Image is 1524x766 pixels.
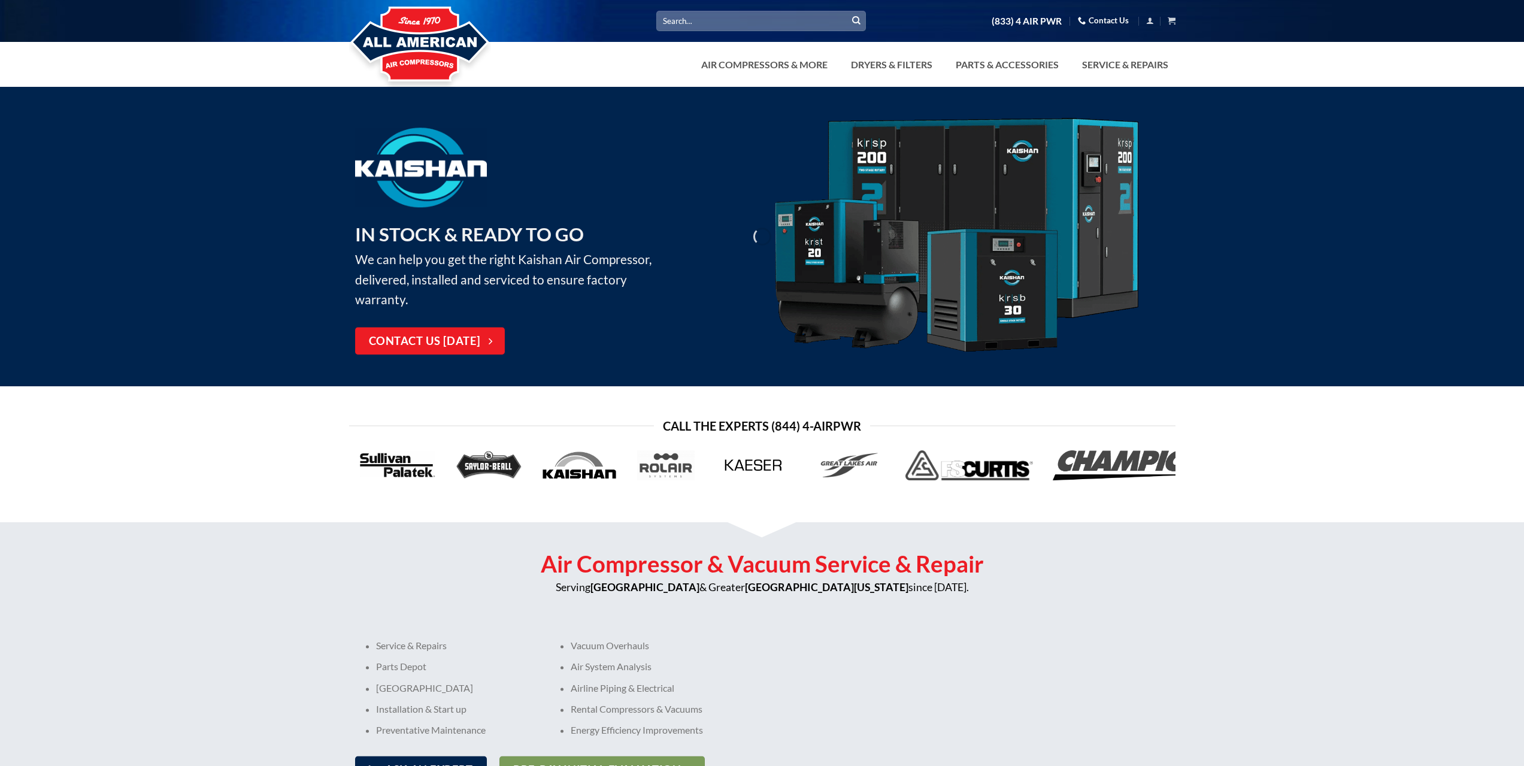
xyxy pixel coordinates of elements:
p: Airline Piping & Electrical [571,682,804,694]
p: Service & Repairs [376,640,532,652]
p: [GEOGRAPHIC_DATA] [376,682,532,694]
a: (833) 4 AIR PWR [992,11,1062,32]
p: Serving & Greater since [DATE]. [349,579,1175,596]
p: Installation & Start up [376,703,532,714]
img: Kaishan [355,128,487,207]
strong: [GEOGRAPHIC_DATA] [590,581,699,594]
a: Service & Repairs [1075,53,1175,77]
button: Submit [847,12,865,30]
strong: [GEOGRAPHIC_DATA][US_STATE] [745,581,908,594]
p: Parts Depot [376,661,532,673]
p: Vacuum Overhauls [571,640,804,652]
p: We can help you get the right Kaishan Air Compressor, delivered, installed and serviced to ensure... [355,220,669,310]
strong: IN STOCK & READY TO GO [355,223,584,246]
span: Contact Us [DATE] [369,333,481,350]
a: Contact Us [1078,11,1129,30]
input: Search… [656,11,866,31]
a: Contact Us [DATE] [355,328,505,355]
h2: Air Compressor & Vacuum Service & Repair [349,549,1175,579]
img: Kaishan [771,118,1142,356]
a: Dryers & Filters [844,53,940,77]
p: Air System Analysis [571,661,804,673]
p: Energy Efficiency Improvements [571,724,804,735]
p: Rental Compressors & Vacuums [571,703,804,714]
a: Parts & Accessories [949,53,1066,77]
span: Call the Experts (844) 4-AirPwr [663,416,861,435]
a: Air Compressors & More [694,53,835,77]
p: Preventative Maintenance [376,724,532,735]
a: Login [1146,13,1154,28]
